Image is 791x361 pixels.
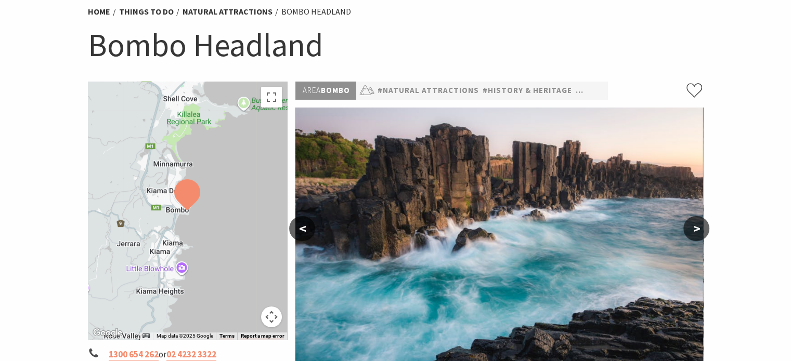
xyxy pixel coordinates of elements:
a: Open this area in Google Maps (opens a new window) [90,326,125,340]
a: #Natural Attractions [377,84,478,97]
li: Bombo Headland [281,5,351,19]
button: Map camera controls [261,306,282,327]
a: 1300 654 262 [109,349,159,360]
a: Report a map error [240,333,284,339]
span: Map data ©2025 Google [156,333,213,339]
a: Terms (opens in new tab) [219,333,234,339]
img: Google [90,326,125,340]
a: Home [88,6,110,17]
button: < [289,216,315,241]
p: Bombo [295,82,356,100]
button: Keyboard shortcuts [142,332,150,340]
button: > [683,216,709,241]
h1: Bombo Headland [88,24,704,66]
a: Things To Do [119,6,174,17]
button: Toggle fullscreen view [261,87,282,108]
a: 02 4232 3322 [166,349,216,360]
a: Natural Attractions [183,6,273,17]
a: #History & Heritage [482,84,572,97]
span: Area [302,85,320,95]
